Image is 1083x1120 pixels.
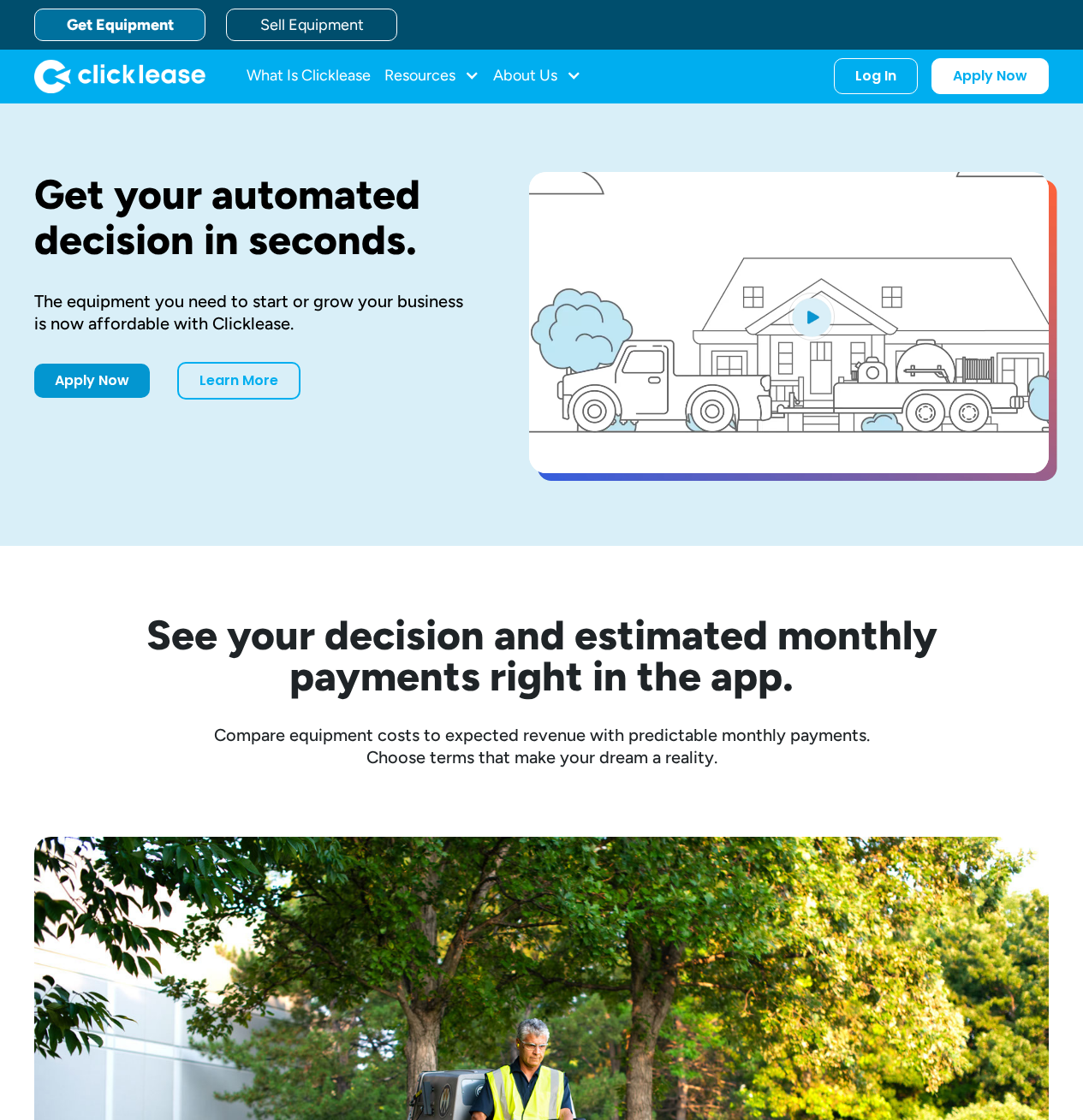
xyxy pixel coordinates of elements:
[855,68,896,85] div: Log In
[62,614,1021,696] h2: See your decision and estimated monthly payments right in the app.
[247,59,371,93] a: What Is Clicklease
[34,290,474,335] div: The equipment you need to start or grow your business is now affordable with Clicklease.
[34,364,150,398] a: Apply Now
[384,59,479,93] div: Resources
[34,172,474,263] h1: Get your automated decision in seconds.
[931,58,1049,94] a: Apply Now
[529,172,1049,473] a: open lightbox
[493,59,581,93] div: About Us
[788,293,835,341] img: Blue play button logo on a light blue circular background
[34,724,1049,768] div: Compare equipment costs to expected revenue with predictable monthly payments. Choose terms that ...
[34,59,205,93] a: home
[34,59,205,93] img: Clicklease logo
[226,9,397,41] a: Sell Equipment
[177,362,301,400] a: Learn More
[34,9,205,41] a: Get Equipment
